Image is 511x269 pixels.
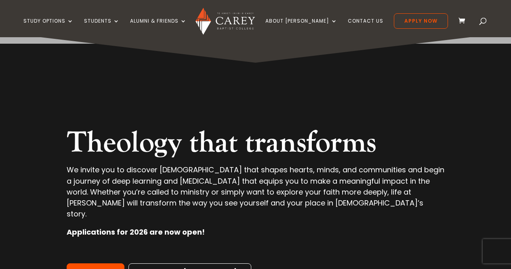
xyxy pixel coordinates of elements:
img: Carey Baptist College [196,8,255,35]
a: Apply Now [394,13,448,29]
h2: Theology that transforms [67,125,444,164]
a: Alumni & Friends [130,18,187,37]
a: Students [84,18,120,37]
a: About [PERSON_NAME] [265,18,337,37]
a: Study Options [23,18,74,37]
p: We invite you to discover [DEMOGRAPHIC_DATA] that shapes hearts, minds, and communities and begin... [67,164,444,227]
a: Contact Us [348,18,383,37]
strong: Applications for 2026 are now open! [67,227,205,237]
